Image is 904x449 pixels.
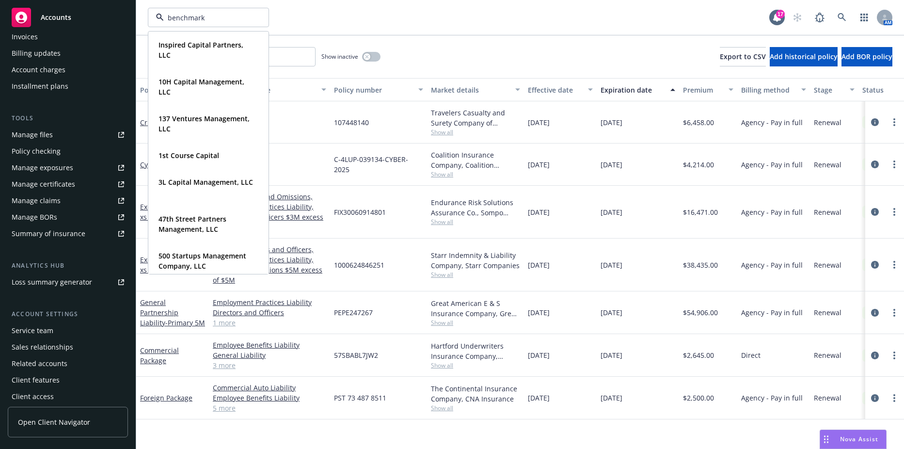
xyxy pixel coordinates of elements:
strong: 500 Startups Management Company, LLC [159,251,246,271]
span: Show inactive [321,52,358,61]
div: Manage files [12,127,53,143]
span: PEPE247267 [334,307,373,318]
div: Endurance Risk Solutions Assurance Co., Sompo International [431,197,520,218]
span: FIX30060914801 [334,207,386,217]
span: Agency - Pay in full [741,160,803,170]
button: Market details [427,78,524,101]
span: Show all [431,404,520,412]
div: Client features [12,372,60,388]
button: Policy details [136,78,209,101]
span: C-4LUP-039134-CYBER-2025 [334,154,423,175]
span: Renewal [814,393,841,403]
a: more [888,159,900,170]
a: Cyber Liability [213,160,326,170]
button: Export to CSV [720,47,766,66]
a: Directors and Officers [213,307,326,318]
span: - Primary 5M [165,318,205,327]
a: General Partnership Liability [140,298,205,327]
div: Analytics hub [8,261,128,271]
a: 3 more [213,360,326,370]
a: Related accounts [8,356,128,371]
button: Billing method [737,78,810,101]
button: Effective date [524,78,597,101]
a: Invoices [8,29,128,45]
div: Starr Indemnity & Liability Company, Starr Companies [431,250,520,271]
a: Excess - Directors and Officers, Employment Practices Liability, Errors and Omissions $5M excess ... [213,244,326,285]
button: Nova Assist [820,430,887,449]
a: 1 more [213,318,326,328]
span: [DATE] [528,207,550,217]
span: Agency - Pay in full [741,393,803,403]
div: Client access [12,389,54,404]
a: Service team [8,323,128,338]
span: $6,458.00 [683,117,714,128]
a: Excess Liability [140,202,201,222]
a: Billing updates [8,46,128,61]
span: [DATE] [601,117,622,128]
a: Accounts [8,4,128,31]
div: Summary of insurance [12,226,85,241]
a: Start snowing [788,8,807,27]
div: Manage claims [12,193,61,208]
span: Export to CSV [720,52,766,61]
span: Show all [431,271,520,279]
div: Policy number [334,85,412,95]
a: Employment Practices Liability [213,297,326,307]
div: Stage [814,85,844,95]
span: [DATE] [601,307,622,318]
div: Billing updates [12,46,61,61]
button: Policy number [330,78,427,101]
span: Open Client Navigator [18,417,90,427]
span: Show all [431,319,520,327]
div: Expiration date [601,85,665,95]
span: [DATE] [601,393,622,403]
a: Manage claims [8,193,128,208]
span: Add BOR policy [841,52,892,61]
strong: 137 Ventures Management, LLC [159,114,250,133]
span: [DATE] [528,260,550,270]
span: $16,471.00 [683,207,718,217]
a: Switch app [855,8,874,27]
span: 107448140 [334,117,369,128]
button: Lines of coverage [209,78,330,101]
div: Travelers Casualty and Surety Company of America, Travelers Insurance [431,108,520,128]
span: Accounts [41,14,71,21]
span: Show all [431,170,520,178]
div: Premium [683,85,723,95]
a: circleInformation [869,159,881,170]
span: Direct [741,350,761,360]
a: Search [832,8,852,27]
button: Add BOR policy [841,47,892,66]
a: more [888,307,900,319]
div: Sales relationships [12,339,73,355]
span: [DATE] [601,207,622,217]
span: Renewal [814,207,841,217]
a: Excess Liability [140,255,201,274]
div: Effective date [528,85,582,95]
a: circleInformation [869,206,881,218]
a: General Liability [213,350,326,360]
a: circleInformation [869,392,881,404]
button: Expiration date [597,78,679,101]
div: Manage exposures [12,160,73,176]
a: Loss summary generator [8,274,128,290]
strong: 47th Street Partners Management, LLC [159,214,226,234]
span: Agency - Pay in full [741,307,803,318]
span: Renewal [814,160,841,170]
a: Commercial Auto Liability [213,383,326,393]
a: 5 more [213,403,326,413]
div: Account settings [8,309,128,319]
span: Add historical policy [770,52,838,61]
a: circleInformation [869,116,881,128]
span: $4,214.00 [683,160,714,170]
span: [DATE] [528,160,550,170]
a: Summary of insurance [8,226,128,241]
span: Renewal [814,260,841,270]
div: Invoices [12,29,38,45]
a: Manage certificates [8,176,128,192]
div: 17 [776,10,785,18]
a: Crime [213,117,326,128]
div: Related accounts [12,356,67,371]
div: Manage BORs [12,209,57,225]
div: Manage certificates [12,176,75,192]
